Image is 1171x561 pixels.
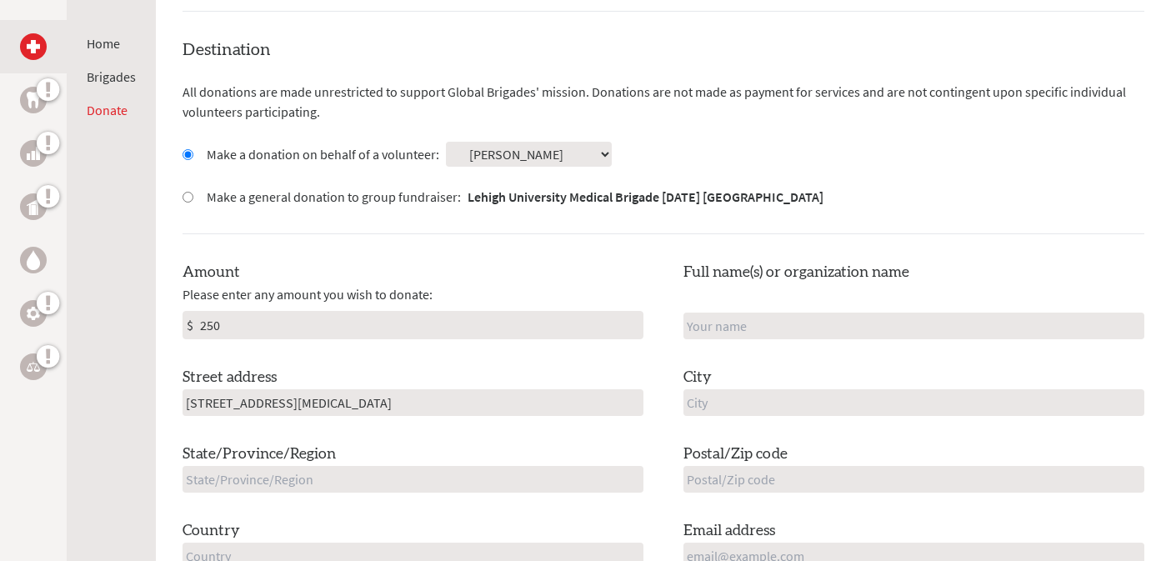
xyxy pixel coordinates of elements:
[87,100,136,120] li: Donate
[683,519,775,543] label: Email address
[683,443,788,466] label: Postal/Zip code
[183,519,240,543] label: Country
[183,312,197,338] div: $
[197,312,643,338] input: Enter Amount
[683,261,909,284] label: Full name(s) or organization name
[183,443,336,466] label: State/Province/Region
[183,38,1144,62] h4: Destination
[183,284,433,304] span: Please enter any amount you wish to donate:
[20,300,47,327] a: Engineering
[20,193,47,220] a: Public Health
[87,33,136,53] li: Home
[468,188,823,205] strong: Lehigh University Medical Brigade [DATE] [GEOGRAPHIC_DATA]
[20,247,47,273] a: Water
[183,82,1144,122] p: All donations are made unrestricted to support Global Brigades' mission. Donations are not made a...
[683,389,1144,416] input: City
[20,353,47,380] a: Legal Empowerment
[27,198,40,215] img: Public Health
[183,466,643,493] input: State/Province/Region
[87,35,120,52] a: Home
[183,261,240,284] label: Amount
[683,466,1144,493] input: Postal/Zip code
[87,67,136,87] li: Brigades
[20,33,47,60] a: Medical
[27,250,40,269] img: Water
[27,40,40,53] img: Medical
[683,366,712,389] label: City
[183,366,277,389] label: Street address
[207,187,823,207] label: Make a general donation to group fundraiser:
[27,92,40,108] img: Dental
[87,102,128,118] a: Donate
[207,144,439,164] label: Make a donation on behalf of a volunteer:
[20,140,47,167] a: Business
[27,147,40,160] img: Business
[20,87,47,113] a: Dental
[87,68,136,85] a: Brigades
[27,307,40,320] img: Engineering
[27,362,40,372] img: Legal Empowerment
[683,313,1144,339] input: Your name
[183,389,643,416] input: Your address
